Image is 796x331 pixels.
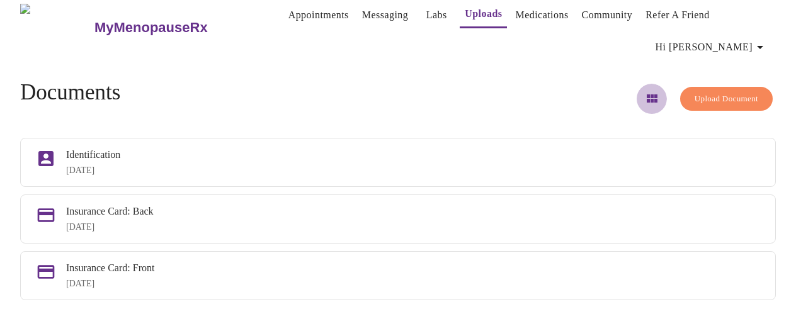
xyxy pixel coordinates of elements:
[66,149,760,160] div: Identification
[640,3,715,28] button: Refer a Friend
[66,262,760,274] div: Insurance Card: Front
[66,165,760,176] div: [DATE]
[651,35,773,60] button: Hi [PERSON_NAME]
[637,84,667,114] button: Switch to grid view
[577,3,638,28] button: Community
[416,3,457,28] button: Labs
[288,6,349,24] a: Appointments
[283,3,354,28] button: Appointments
[465,5,502,23] a: Uploads
[426,6,447,24] a: Labs
[582,6,633,24] a: Community
[357,3,413,28] button: Messaging
[66,222,760,232] div: [DATE]
[93,6,258,50] a: MyMenopauseRx
[362,6,408,24] a: Messaging
[20,4,93,51] img: MyMenopauseRx Logo
[645,6,710,24] a: Refer a Friend
[680,87,773,111] button: Upload Document
[66,206,760,217] div: Insurance Card: Back
[94,20,208,36] h3: MyMenopauseRx
[20,80,120,105] h4: Documents
[515,6,568,24] a: Medications
[656,38,768,56] span: Hi [PERSON_NAME]
[460,1,507,28] button: Uploads
[695,92,758,106] span: Upload Document
[66,279,760,289] div: [DATE]
[510,3,573,28] button: Medications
